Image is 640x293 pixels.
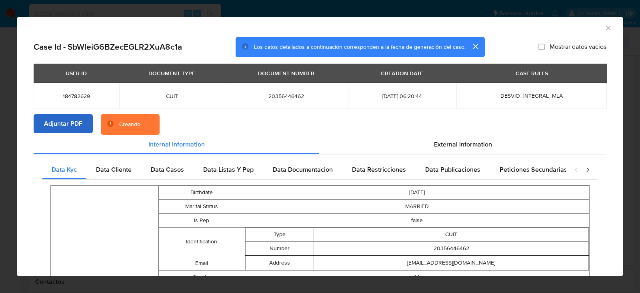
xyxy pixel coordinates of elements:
td: [EMAIL_ADDRESS][DOMAIN_NAME] [314,256,589,270]
span: Data Documentacion [273,165,333,174]
span: Data Cliente [96,165,132,174]
span: [DATE] 06:20:44 [358,92,447,100]
span: Data Publicaciones [425,165,480,174]
span: Data Casos [151,165,184,174]
td: CUIT [314,228,589,242]
span: DESVIO_INTEGRAL_MLA [500,92,563,100]
div: Detailed info [34,135,606,154]
div: DOCUMENT NUMBER [253,66,319,80]
span: External information [434,140,492,149]
span: Los datos detallados a continuación corresponden a la fecha de generación del caso. [254,43,466,51]
td: Is Pep [159,214,245,228]
span: Adjuntar PDF [44,115,82,132]
td: Identification [159,228,245,256]
div: closure-recommendation-modal [17,17,623,276]
td: Email [159,256,245,271]
td: false [245,214,589,228]
div: CREATION DATE [376,66,428,80]
td: Number [245,242,314,256]
div: USER ID [61,66,92,80]
td: Birthdate [159,186,245,200]
td: Address [245,256,314,270]
span: Data Listas Y Pep [203,165,254,174]
td: Gender [159,271,245,285]
td: [DATE] [245,186,589,200]
span: 20356446462 [234,92,338,100]
span: 184782629 [43,92,110,100]
div: Creando [119,120,140,128]
h2: Case Id - SbWleiG6BZecEGLR2XuA8c1a [34,42,182,52]
td: 20356446462 [314,242,589,256]
span: Peticiones Secundarias [500,165,567,174]
span: CUIT [129,92,215,100]
button: Cerrar ventana [604,24,612,31]
td: MARRIED [245,200,589,214]
td: M [245,271,589,285]
div: DOCUMENT TYPE [144,66,200,80]
span: Internal information [148,140,205,149]
span: Data Restricciones [352,165,406,174]
button: Adjuntar PDF [34,114,93,133]
td: Marital Status [159,200,245,214]
span: Data Kyc [52,165,77,174]
div: CASE RULES [511,66,553,80]
button: cerrar [466,37,485,56]
span: Mostrar datos vacíos [550,43,606,51]
div: Detailed internal info [42,160,566,179]
td: Type [245,228,314,242]
input: Mostrar datos vacíos [538,44,545,50]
